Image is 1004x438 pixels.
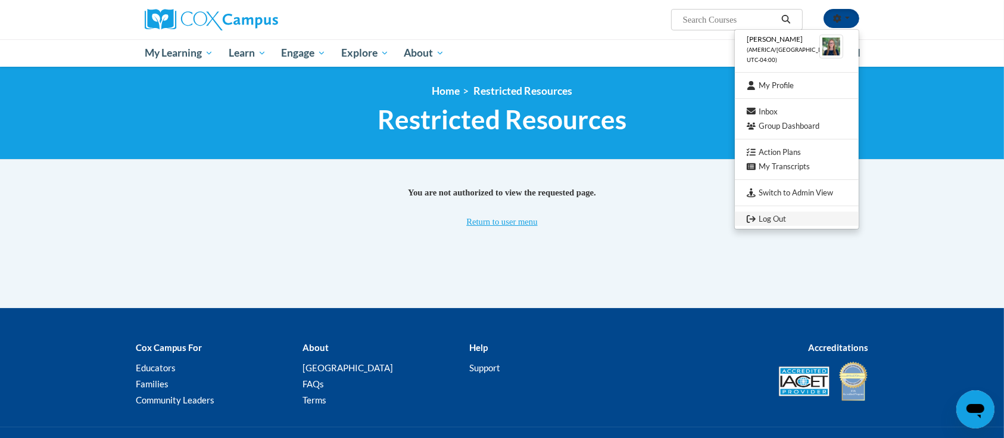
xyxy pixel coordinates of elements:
[735,212,859,226] a: Logout
[473,85,572,97] span: Restricted Resources
[735,159,859,174] a: My Transcripts
[229,46,266,60] span: Learn
[145,46,213,60] span: My Learning
[747,35,803,44] span: [PERSON_NAME]
[136,394,214,405] a: Community Leaders
[735,145,859,160] a: Action Plans
[303,394,326,405] a: Terms
[432,85,460,97] a: Home
[469,362,500,373] a: Support
[735,119,859,133] a: Group Dashboard
[469,342,488,353] b: Help
[747,46,834,63] span: (America/[GEOGRAPHIC_DATA] UTC-04:00)
[777,13,795,27] button: Search
[735,104,859,119] a: Inbox
[735,78,859,93] a: My Profile
[735,185,859,200] a: Switch to Admin View
[136,378,169,389] a: Families
[682,13,777,27] input: Search Courses
[303,342,329,353] b: About
[819,35,843,58] img: Learner Profile Avatar
[221,39,274,67] a: Learn
[838,361,868,402] img: IDA® Accredited
[779,366,830,396] img: Accredited IACET® Provider
[824,9,859,28] button: Account Settings
[341,46,389,60] span: Explore
[145,9,371,30] a: Cox Campus
[303,362,393,373] a: [GEOGRAPHIC_DATA]
[136,342,202,353] b: Cox Campus For
[397,39,453,67] a: About
[808,342,868,353] b: Accreditations
[956,390,994,428] iframe: Button to launch messaging window
[408,188,596,197] span: You are not authorized to view the requested page.
[333,39,397,67] a: Explore
[127,39,877,67] div: Main menu
[378,104,626,135] span: Restricted Resources
[466,217,537,226] a: Return to user menu
[281,46,326,60] span: Engage
[145,9,278,30] img: Cox Campus
[404,46,444,60] span: About
[303,378,324,389] a: FAQs
[136,362,176,373] a: Educators
[273,39,333,67] a: Engage
[137,39,221,67] a: My Learning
